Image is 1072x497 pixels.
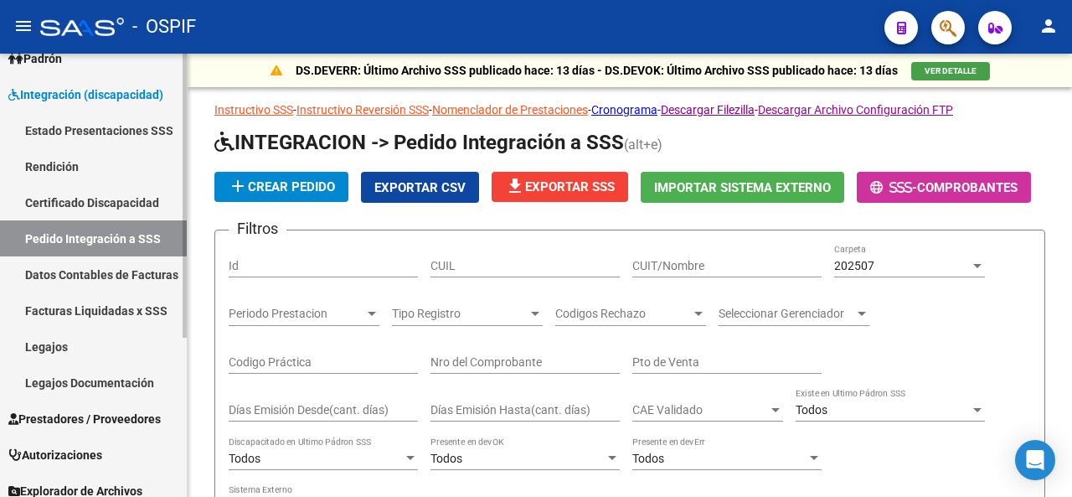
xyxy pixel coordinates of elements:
[719,307,854,321] span: Seleccionar Gerenciador
[917,180,1018,195] span: Comprobantes
[229,452,260,465] span: Todos
[911,62,990,80] button: VER DETALLE
[925,66,977,75] span: VER DETALLE
[8,446,102,464] span: Autorizaciones
[555,307,691,321] span: Codigos Rechazo
[374,180,466,195] span: Exportar CSV
[641,172,844,203] button: Importar Sistema Externo
[296,103,429,116] a: Instructivo Reversión SSS
[214,101,1045,119] p: - - - - -
[1038,16,1059,36] mat-icon: person
[8,85,163,104] span: Integración (discapacidad)
[492,172,628,202] button: Exportar SSS
[591,103,657,116] a: Cronograma
[229,307,364,321] span: Periodo Prestacion
[13,16,33,36] mat-icon: menu
[392,307,528,321] span: Tipo Registro
[632,403,768,417] span: CAE Validado
[228,176,248,196] mat-icon: add
[432,103,588,116] a: Nomenclador de Prestaciones
[214,103,293,116] a: Instructivo SSS
[654,180,831,195] span: Importar Sistema Externo
[505,179,615,194] span: Exportar SSS
[632,452,664,465] span: Todos
[505,176,525,196] mat-icon: file_download
[296,61,898,80] p: DS.DEVERR: Último Archivo SSS publicado hace: 13 días - DS.DEVOK: Último Archivo SSS publicado ha...
[132,8,196,45] span: - OSPIF
[857,172,1031,203] button: -Comprobantes
[1015,440,1055,480] div: Open Intercom Messenger
[229,217,286,241] h3: Filtros
[214,172,348,202] button: Crear Pedido
[361,172,479,203] button: Exportar CSV
[8,410,161,428] span: Prestadores / Proveedores
[214,131,624,154] span: INTEGRACION -> Pedido Integración a SSS
[834,259,874,272] span: 202507
[661,103,755,116] a: Descargar Filezilla
[430,452,462,465] span: Todos
[624,137,662,153] span: (alt+e)
[8,49,62,68] span: Padrón
[870,180,917,195] span: -
[796,403,827,417] span: Todos
[228,179,335,194] span: Crear Pedido
[758,103,953,116] a: Descargar Archivo Configuración FTP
